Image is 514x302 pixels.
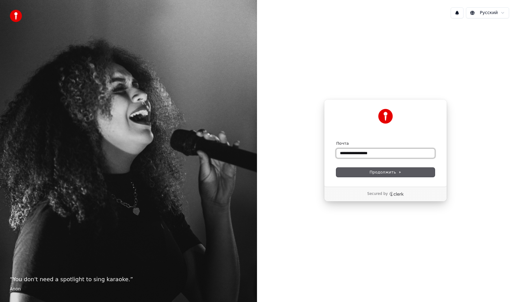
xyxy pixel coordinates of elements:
button: Продолжить [336,168,435,177]
a: Clerk logo [389,192,404,196]
img: Youka [378,109,393,124]
p: Secured by [367,192,388,196]
img: youka [10,10,22,22]
p: “ You don't need a spotlight to sing karaoke. ” [10,275,247,284]
span: Продолжить [370,170,402,175]
footer: Anon [10,286,247,292]
label: Почта [336,141,349,146]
